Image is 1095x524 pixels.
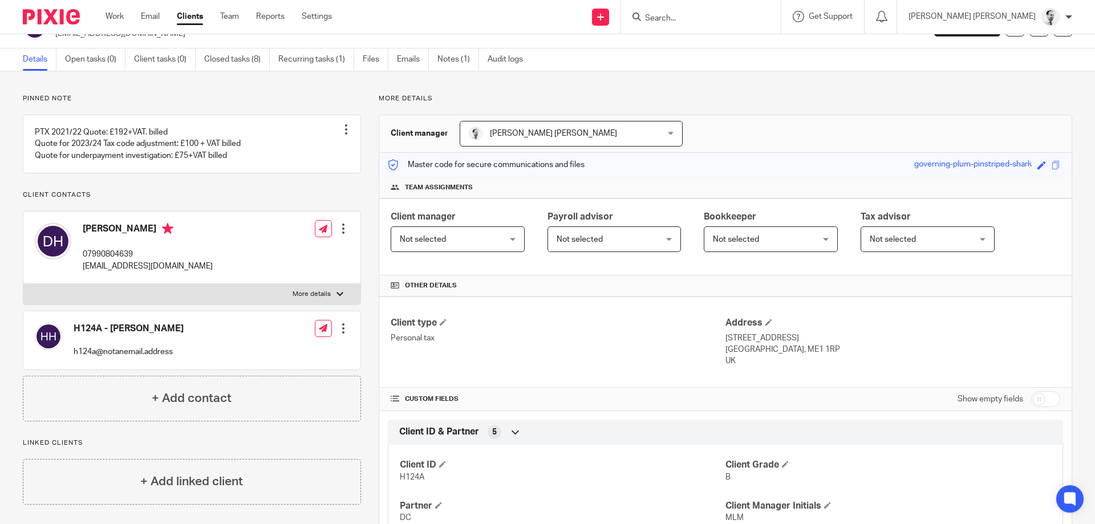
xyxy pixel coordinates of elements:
img: svg%3E [35,223,71,259]
p: [EMAIL_ADDRESS][DOMAIN_NAME] [83,261,213,272]
p: More details [293,290,331,299]
a: Audit logs [488,48,532,71]
span: MLM [725,514,744,522]
p: Client contacts [23,190,361,200]
span: 5 [492,426,497,438]
a: Clients [177,11,203,22]
h4: Client Grade [725,459,1051,471]
a: Team [220,11,239,22]
span: Client manager [391,212,456,221]
p: [GEOGRAPHIC_DATA], ME1 1RP [725,344,1060,355]
h4: Client type [391,317,725,329]
img: Pixie [23,9,80,25]
span: Client ID & Partner [399,426,479,438]
span: Other details [405,281,457,290]
a: Emails [397,48,429,71]
span: Team assignments [405,183,473,192]
p: h124a@notanemail.address [74,346,184,358]
span: H124A [400,473,424,481]
h4: CUSTOM FIELDS [391,395,725,404]
i: Primary [162,223,173,234]
span: Not selected [400,235,446,243]
a: Closed tasks (8) [204,48,270,71]
h4: Address [725,317,1060,329]
h3: Client manager [391,128,448,139]
a: Work [106,11,124,22]
p: [STREET_ADDRESS] [725,332,1060,344]
a: Recurring tasks (1) [278,48,354,71]
a: Reports [256,11,285,22]
span: Bookkeeper [704,212,756,221]
input: Search [644,14,747,24]
img: svg%3E [35,323,62,350]
a: Settings [302,11,332,22]
h4: + Add contact [152,389,232,407]
a: Notes (1) [437,48,479,71]
span: [PERSON_NAME] [PERSON_NAME] [490,129,617,137]
a: Details [23,48,56,71]
span: Payroll advisor [547,212,613,221]
h4: Client Manager Initials [725,500,1051,512]
p: Pinned note [23,94,361,103]
a: Email [141,11,160,22]
a: Client tasks (0) [134,48,196,71]
p: [PERSON_NAME] [PERSON_NAME] [909,11,1036,22]
h4: Client ID [400,459,725,471]
span: Get Support [809,13,853,21]
a: Files [363,48,388,71]
span: Not selected [870,235,916,243]
img: Mass_2025.jpg [1041,8,1060,26]
span: Tax advisor [861,212,911,221]
label: Show empty fields [958,393,1023,405]
p: Linked clients [23,438,361,448]
div: governing-plum-pinstriped-shark [914,159,1032,172]
a: Open tasks (0) [65,48,125,71]
h4: [PERSON_NAME] [83,223,213,237]
p: UK [725,355,1060,367]
p: More details [379,94,1072,103]
p: Master code for secure communications and files [388,159,585,170]
p: 07990804639 [83,249,213,260]
h4: Partner [400,500,725,512]
span: Not selected [557,235,603,243]
h4: H124A - [PERSON_NAME] [74,323,184,335]
p: Personal tax [391,332,725,344]
span: DC [400,514,411,522]
span: B [725,473,731,481]
img: Mass_2025.jpg [469,127,482,140]
h4: + Add linked client [140,473,243,490]
span: Not selected [713,235,759,243]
